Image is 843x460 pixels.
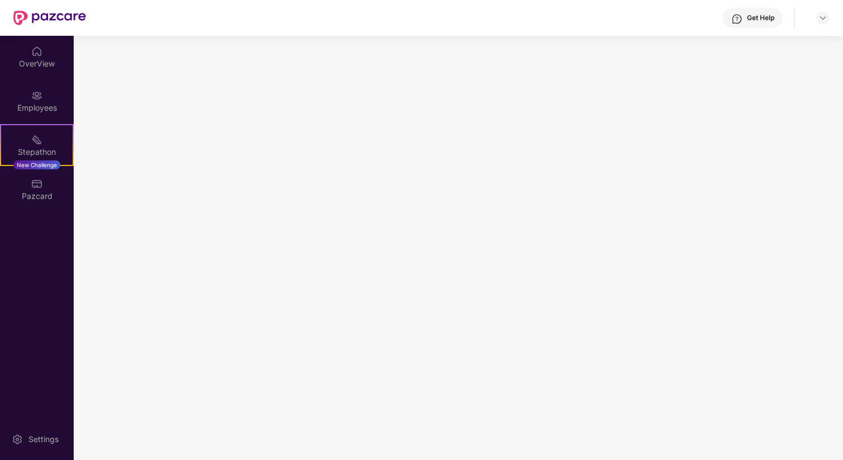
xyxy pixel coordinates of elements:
[12,434,23,445] img: svg+xml;base64,PHN2ZyBpZD0iU2V0dGluZy0yMHgyMCIgeG1sbnM9Imh0dHA6Ly93d3cudzMub3JnLzIwMDAvc3ZnIiB3aW...
[13,11,86,25] img: New Pazcare Logo
[13,160,60,169] div: New Challenge
[31,178,42,189] img: svg+xml;base64,PHN2ZyBpZD0iUGF6Y2FyZCIgeG1sbnM9Imh0dHA6Ly93d3cudzMub3JnLzIwMDAvc3ZnIiB3aWR0aD0iMj...
[747,13,774,22] div: Get Help
[25,434,62,445] div: Settings
[731,13,743,25] img: svg+xml;base64,PHN2ZyBpZD0iSGVscC0zMngzMiIgeG1sbnM9Imh0dHA6Ly93d3cudzMub3JnLzIwMDAvc3ZnIiB3aWR0aD...
[818,13,827,22] img: svg+xml;base64,PHN2ZyBpZD0iRHJvcGRvd24tMzJ4MzIiIHhtbG5zPSJodHRwOi8vd3d3LnczLm9yZy8yMDAwL3N2ZyIgd2...
[31,46,42,57] img: svg+xml;base64,PHN2ZyBpZD0iSG9tZSIgeG1sbnM9Imh0dHA6Ly93d3cudzMub3JnLzIwMDAvc3ZnIiB3aWR0aD0iMjAiIG...
[31,134,42,145] img: svg+xml;base64,PHN2ZyB4bWxucz0iaHR0cDovL3d3dy53My5vcmcvMjAwMC9zdmciIHdpZHRoPSIyMSIgaGVpZ2h0PSIyMC...
[1,146,73,158] div: Stepathon
[31,90,42,101] img: svg+xml;base64,PHN2ZyBpZD0iRW1wbG95ZWVzIiB4bWxucz0iaHR0cDovL3d3dy53My5vcmcvMjAwMC9zdmciIHdpZHRoPS...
